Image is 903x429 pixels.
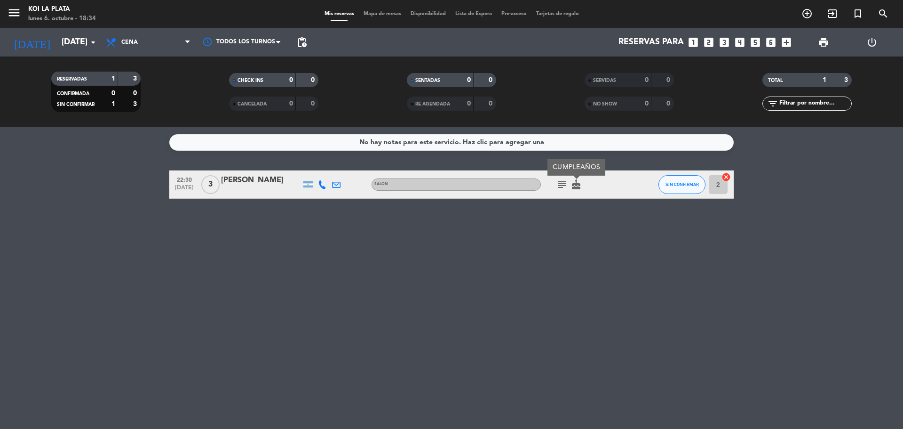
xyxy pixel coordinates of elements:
span: TOTAL [768,78,783,83]
i: arrow_drop_down [87,37,99,48]
strong: 1 [111,101,115,107]
button: SIN CONFIRMAR [658,175,705,194]
strong: 1 [823,77,826,83]
strong: 0 [489,100,494,107]
span: 3 [201,175,220,194]
i: subject [556,179,568,190]
strong: 3 [133,101,139,107]
strong: 0 [645,100,649,107]
strong: 0 [645,77,649,83]
span: [DATE] [173,185,196,195]
span: Tarjetas de regalo [531,11,584,16]
span: Disponibilidad [406,11,451,16]
i: cake [570,179,582,190]
i: looks_two [703,36,715,49]
span: NO SHOW [593,102,617,106]
span: SENTADAS [415,78,440,83]
span: SERVIDAS [593,78,616,83]
span: CONFIRMADA [57,91,89,96]
i: looks_6 [765,36,777,49]
div: KOI LA PLATA [28,5,96,14]
strong: 0 [311,77,317,83]
i: add_circle_outline [801,8,813,19]
i: add_box [780,36,792,49]
span: Reservas para [618,38,684,47]
strong: 0 [467,77,471,83]
i: cancel [721,172,731,182]
i: power_settings_new [866,37,878,48]
strong: 3 [844,77,850,83]
i: looks_3 [718,36,730,49]
button: menu [7,6,21,23]
strong: 0 [666,100,672,107]
strong: 0 [489,77,494,83]
span: Cena [121,39,138,46]
i: looks_4 [734,36,746,49]
span: CANCELADA [238,102,267,106]
strong: 3 [133,75,139,82]
div: CUMPLEAÑOS [547,159,605,176]
span: 22:30 [173,174,196,185]
span: RESERVADAS [57,77,87,81]
strong: 0 [666,77,672,83]
i: exit_to_app [827,8,838,19]
span: Pre-acceso [497,11,531,16]
div: [PERSON_NAME] [221,174,301,186]
span: SALON [374,182,388,186]
i: looks_one [687,36,699,49]
span: print [818,37,829,48]
strong: 0 [111,90,115,97]
span: SIN CONFIRMAR [665,182,699,187]
strong: 0 [289,100,293,107]
i: looks_5 [749,36,761,49]
div: LOG OUT [848,28,896,57]
strong: 0 [467,100,471,107]
span: CHECK INS [238,78,263,83]
span: RE AGENDADA [415,102,450,106]
strong: 0 [289,77,293,83]
strong: 0 [133,90,139,97]
strong: 1 [111,75,115,82]
span: Mis reservas [320,11,359,16]
span: SIN CONFIRMAR [57,102,95,107]
i: menu [7,6,21,20]
div: No hay notas para este servicio. Haz clic para agregar una [359,137,544,148]
div: lunes 6. octubre - 18:34 [28,14,96,24]
input: Filtrar por nombre... [778,98,851,109]
i: [DATE] [7,32,57,53]
span: Mapa de mesas [359,11,406,16]
strong: 0 [311,100,317,107]
i: filter_list [767,98,778,109]
span: pending_actions [296,37,308,48]
i: turned_in_not [852,8,863,19]
i: search [878,8,889,19]
span: Lista de Espera [451,11,497,16]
